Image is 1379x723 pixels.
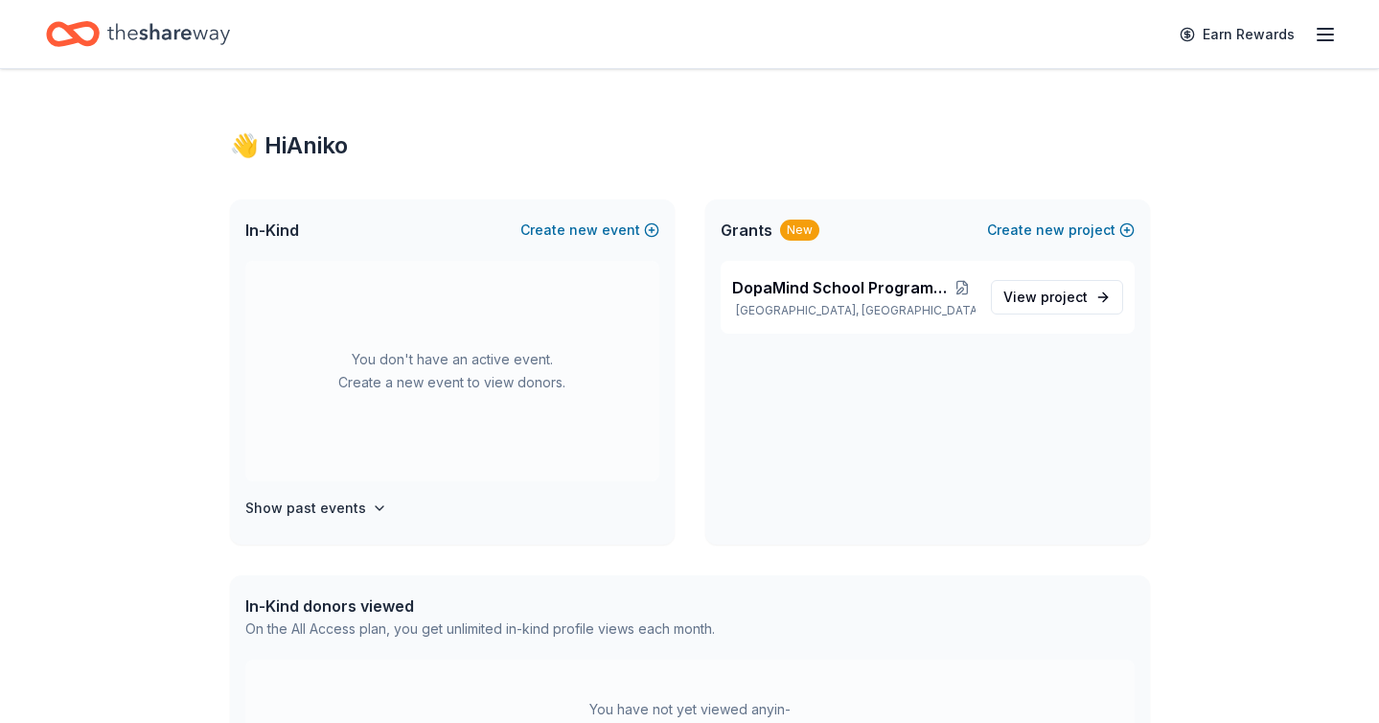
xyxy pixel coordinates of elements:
[987,219,1135,242] button: Createnewproject
[245,497,366,520] h4: Show past events
[245,261,659,481] div: You don't have an active event. Create a new event to view donors.
[520,219,659,242] button: Createnewevent
[780,220,819,241] div: New
[245,595,715,618] div: In-Kind donors viewed
[721,219,772,242] span: Grants
[245,219,299,242] span: In-Kind
[46,12,230,57] a: Home
[732,303,976,318] p: [GEOGRAPHIC_DATA], [GEOGRAPHIC_DATA]
[245,497,387,520] button: Show past events
[1036,219,1065,242] span: new
[1041,289,1088,305] span: project
[991,280,1123,315] a: View project
[230,130,1150,161] div: 👋 Hi Aniko
[732,276,951,299] span: DopaMind School Programs and Assemblies
[1168,17,1306,52] a: Earn Rewards
[245,618,715,641] div: On the All Access plan, you get unlimited in-kind profile views each month.
[569,219,598,242] span: new
[1003,286,1088,309] span: View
